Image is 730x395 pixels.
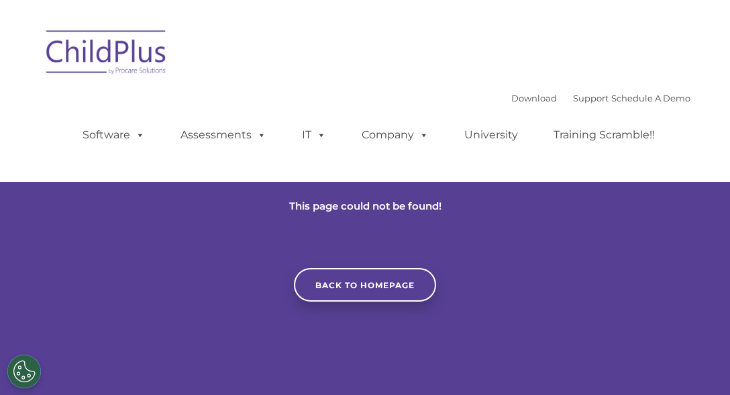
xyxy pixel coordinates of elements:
[224,198,506,214] p: This page could not be found!
[167,122,280,148] a: Assessments
[611,93,690,103] a: Schedule A Demo
[348,122,442,148] a: Company
[289,122,340,148] a: IT
[451,122,531,148] a: University
[294,268,436,302] a: Back to homepage
[540,122,668,148] a: Training Scramble!!
[69,122,158,148] a: Software
[511,93,690,103] font: |
[40,21,174,88] img: ChildPlus by Procare Solutions
[511,93,557,103] a: Download
[573,93,609,103] a: Support
[7,355,41,388] button: Cookies Settings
